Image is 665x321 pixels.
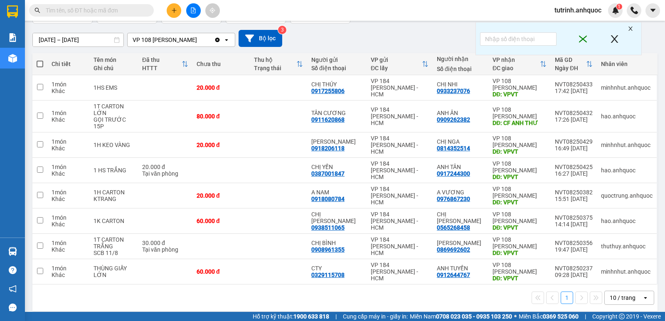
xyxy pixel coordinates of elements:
[551,53,597,75] th: Toggle SortBy
[311,145,345,152] div: 0918206118
[311,56,362,63] div: Người gửi
[52,81,85,88] div: 1 món
[519,312,579,321] span: Miền Bắc
[52,170,85,177] div: Khác
[311,246,345,253] div: 0908961355
[437,88,470,94] div: 0933237076
[52,272,85,278] div: Khác
[311,189,362,196] div: A NAM
[561,292,573,304] button: 1
[293,313,329,320] strong: 1900 633 818
[437,110,484,116] div: ANH ÂN
[437,164,484,170] div: ANH TÂN
[488,53,551,75] th: Toggle SortBy
[142,56,182,63] div: Đã thu
[311,88,345,94] div: 0917255806
[371,262,429,282] div: VP 184 [PERSON_NAME] - HCM
[645,3,660,18] button: caret-down
[555,170,593,177] div: 16:27 [DATE]
[311,265,362,272] div: CTY
[493,91,547,98] div: DĐ: VPVT
[480,32,557,46] input: Nhập số điện thoại
[555,116,593,123] div: 17:26 [DATE]
[52,189,85,196] div: 1 món
[335,312,337,321] span: |
[9,304,17,311] span: message
[94,265,134,278] div: THÙNG GIẤY LỚN
[197,218,246,224] div: 60.000 đ
[94,65,134,71] div: Ghi chú
[371,236,429,256] div: VP 184 [PERSON_NAME] - HCM
[52,145,85,152] div: Khác
[371,160,429,180] div: VP 184 [PERSON_NAME] - HCM
[94,116,134,130] div: GỌI TRƯỚC 15P
[9,285,17,293] span: notification
[142,246,188,253] div: Tại văn phòng
[8,54,17,63] img: warehouse-icon
[493,106,547,120] div: VP 108 [PERSON_NAME]
[52,221,85,228] div: Khác
[601,84,653,91] div: minhnhut.anhquoc
[410,312,512,321] span: Miền Nam
[493,120,547,126] div: DĐ: CF ANH THƯ
[311,240,362,246] div: CHỊ BÌNH
[601,113,653,120] div: hao.anhquoc
[437,81,484,88] div: CHỊ NHI
[610,294,635,302] div: 10 / trang
[142,65,182,71] div: HTTT
[493,199,547,206] div: DĐ: VPVT
[52,138,85,145] div: 1 món
[609,31,620,47] span: close
[311,81,362,88] div: CHỊ THÚY
[52,246,85,253] div: Khác
[575,34,591,44] span: close
[437,56,484,62] div: Người nhận
[371,56,422,63] div: VP gửi
[94,56,134,63] div: Tên món
[493,211,547,224] div: VP 108 [PERSON_NAME]
[138,53,192,75] th: Toggle SortBy
[94,167,134,174] div: 1 HS TRẮNG
[618,4,621,10] span: 1
[555,56,586,63] div: Mã GD
[254,65,296,71] div: Trạng thái
[555,145,593,152] div: 16:49 [DATE]
[311,211,362,224] div: CHỊ HUYỀN
[436,313,512,320] strong: 0708 023 035 - 0935 103 250
[9,266,17,274] span: question-circle
[197,113,246,120] div: 80.000 đ
[142,170,188,177] div: Tại văn phòng
[493,160,547,174] div: VP 108 [PERSON_NAME]
[94,142,134,148] div: 1H KEO VÀNG
[254,56,296,63] div: Thu hộ
[311,196,345,202] div: 0918080784
[33,33,123,47] input: Select a date range.
[555,221,593,228] div: 14:14 [DATE]
[555,81,593,88] div: NVT08250433
[250,53,307,75] th: Toggle SortBy
[197,268,246,275] div: 60.000 đ
[493,148,547,155] div: DĐ: VPVT
[52,214,85,221] div: 1 món
[437,196,470,202] div: 0976867230
[142,240,188,246] div: 30.000 đ
[437,189,484,196] div: A VƯƠNG
[601,142,653,148] div: minhnhut.anhquoc
[601,167,653,174] div: hao.anhquoc
[437,240,484,246] div: ANH KHANG
[626,26,635,34] span: close
[52,240,85,246] div: 1 món
[493,236,547,250] div: VP 108 [PERSON_NAME]
[493,78,547,91] div: VP 108 [PERSON_NAME]
[493,262,547,275] div: VP 108 [PERSON_NAME]
[437,145,470,152] div: 0814352514
[642,294,649,301] svg: open
[52,110,85,116] div: 1 món
[437,211,484,224] div: CHỊ TRINH
[371,106,429,126] div: VP 184 [PERSON_NAME] - HCM
[437,116,470,123] div: 0909262382
[343,312,408,321] span: Cung cấp máy in - giấy in:
[493,224,547,231] div: DĐ: VPVT
[437,66,484,72] div: Số điện thoại
[34,7,40,13] span: search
